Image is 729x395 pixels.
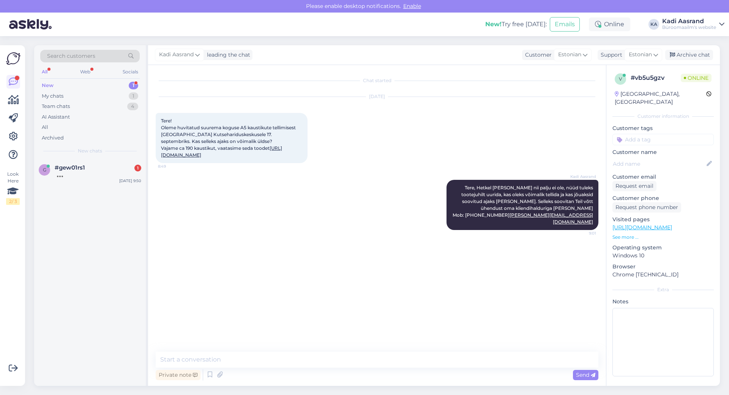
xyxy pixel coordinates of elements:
input: Add a tag [612,134,714,145]
div: Archived [42,134,64,142]
div: [DATE] [156,93,598,100]
p: Chrome [TECHNICAL_ID] [612,271,714,279]
span: 8:49 [158,163,186,169]
p: Browser [612,263,714,271]
span: v [619,76,622,82]
div: Try free [DATE]: [485,20,547,29]
div: My chats [42,92,63,100]
div: Team chats [42,103,70,110]
div: # vb5u5gzv [631,73,681,82]
div: 1 [129,92,138,100]
p: Customer name [612,148,714,156]
div: Request email [612,181,656,191]
div: AI Assistant [42,113,70,121]
div: Extra [612,286,714,293]
p: See more ... [612,234,714,241]
a: Kadi AasrandBüroomaailm's website [662,18,724,30]
p: Operating system [612,244,714,252]
span: g [43,167,46,173]
div: Customer [522,51,552,59]
div: [DATE] 9:50 [119,178,141,184]
div: Support [598,51,622,59]
div: Socials [121,67,140,77]
p: Customer phone [612,194,714,202]
div: Request phone number [612,202,681,213]
div: New [42,82,54,89]
p: Visited pages [612,216,714,224]
div: Customer information [612,113,714,120]
div: Online [589,17,630,31]
div: All [40,67,49,77]
span: Kadi Aasrand [159,51,194,59]
p: Customer tags [612,124,714,132]
span: Online [681,74,712,82]
button: Emails [550,17,580,32]
span: Kadi Aasrand [568,174,596,179]
div: 1 [134,165,141,171]
a: [PERSON_NAME][EMAIL_ADDRESS][DOMAIN_NAME] [510,212,593,225]
div: Chat started [156,77,598,84]
span: Estonian [558,51,581,59]
span: Search customers [47,52,95,60]
div: Büroomaailm's website [662,24,716,30]
p: Notes [612,298,714,306]
b: New! [485,21,502,28]
div: All [42,124,48,131]
div: Private note [156,370,200,380]
div: Look Here [6,171,20,205]
span: #gew01rs1 [55,164,85,171]
div: Kadi Aasrand [662,18,716,24]
div: KA [649,19,659,30]
span: Tere! Oleme huvitatud suurema koguse A5 kaustikute tellimisest [GEOGRAPHIC_DATA] Kutsehariduskesk... [161,118,297,158]
span: 9:01 [568,230,596,236]
span: New chats [78,148,102,154]
div: Archive chat [665,50,713,60]
div: leading the chat [204,51,250,59]
div: Web [79,67,92,77]
span: Send [576,371,595,378]
a: [URL][DOMAIN_NAME] [612,224,672,231]
div: [GEOGRAPHIC_DATA], [GEOGRAPHIC_DATA] [615,90,706,106]
img: Askly Logo [6,51,21,66]
span: Tere, Hetkel [PERSON_NAME] nii palju ei ole, nüüd tuleks tootejuhilt uurida, kas oleks võimalik t... [453,185,594,225]
p: Customer email [612,173,714,181]
p: Windows 10 [612,252,714,260]
div: 1 [129,82,138,89]
span: Enable [401,3,423,10]
div: 4 [127,103,138,110]
input: Add name [613,160,705,168]
div: 2 / 3 [6,198,20,205]
span: Estonian [629,51,652,59]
